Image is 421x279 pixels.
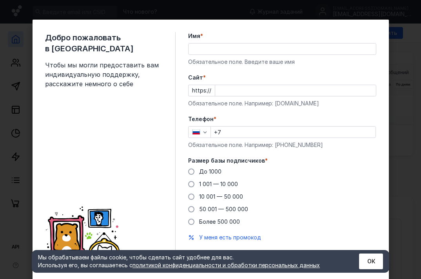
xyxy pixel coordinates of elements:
[132,262,320,268] a: политикой конфиденциальности и обработки персональных данных
[45,60,163,89] span: Чтобы мы могли предоставить вам индивидуальную поддержку, расскажите немного о себе
[188,100,376,107] div: Обязательное поле. Например: [DOMAIN_NAME]
[188,141,376,149] div: Обязательное поле. Например: [PHONE_NUMBER]
[199,168,221,175] span: До 1000
[188,157,265,165] span: Размер базы подписчиков
[188,58,376,66] div: Обязательное поле. Введите ваше имя
[199,181,238,187] span: 1 001 — 10 000
[38,254,340,269] div: Мы обрабатываем файлы cookie, чтобы сделать сайт удобнее для вас. Используя его, вы соглашаетесь c
[199,218,240,225] span: Более 500 000
[199,206,248,212] span: 50 001 — 500 000
[199,234,261,241] button: У меня есть промокод
[188,32,200,40] span: Имя
[45,32,163,54] span: Добро пожаловать в [GEOGRAPHIC_DATA]
[359,254,383,269] button: ОК
[188,115,214,123] span: Телефон
[188,74,203,82] span: Cайт
[199,193,243,200] span: 10 001 — 50 000
[199,234,261,241] span: У меня есть промокод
